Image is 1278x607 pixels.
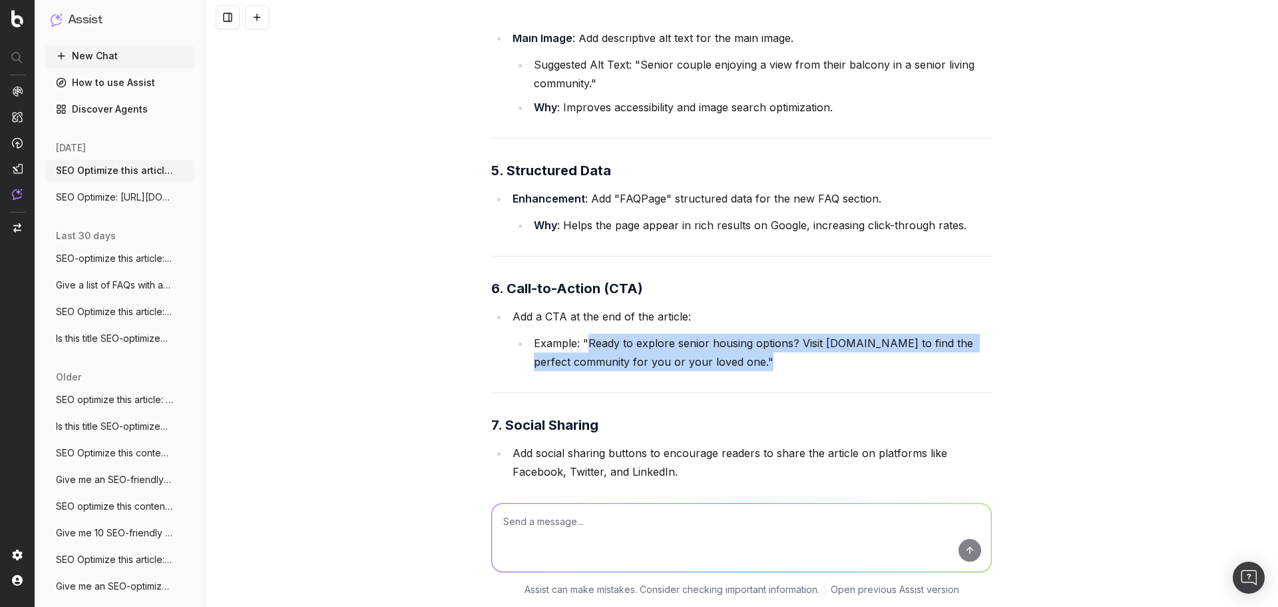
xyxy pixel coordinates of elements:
span: SEO Optimize this content: [URL]. [56,446,173,460]
li: : Improves accessibility and image search optimization. [530,98,992,117]
p: Assist can make mistakes. Consider checking important information. [525,583,819,596]
span: last 30 days [56,229,116,243]
img: Studio [12,163,23,174]
button: New Chat [45,45,194,67]
li: Add a CTA at the end of the article: [509,307,992,371]
img: Intelligence [12,111,23,123]
img: Analytics [12,86,23,97]
button: Is this title SEO-optimized? What is Co [45,328,194,349]
button: SEO Optimize this article: [URL]. [45,301,194,322]
li: Suggested Alt Text: "Senior couple enjoying a view from their balcony in a senior living community." [530,55,992,93]
button: SEO-optimize this article: [URL]. [45,248,194,269]
button: SEO optimize this content: [URL]. [45,496,194,517]
li: : Helps the page appear in rich results on Google, increasing click-through rates. [530,216,992,235]
span: older [56,370,81,384]
button: Is this title SEO-optimized? What Landl [45,416,194,437]
a: Discover Agents [45,99,194,120]
span: SEO Optimize this article: [URL]. [56,164,173,177]
span: Is this title SEO-optimized? What Landl [56,420,173,433]
button: Give me an SEO-friendly title that repla [45,469,194,490]
img: Assist [51,13,63,26]
span: Give me an SEO-optimized title for this: [56,580,173,593]
button: SEO Optimize: [URL][DOMAIN_NAME] [45,187,194,208]
span: Give a list of FAQs with answers regardi [56,279,173,292]
span: SEO-optimize this article: [URL]. [56,252,173,265]
a: How to use Assist [45,72,194,93]
img: Switch project [13,223,21,233]
img: My account [12,575,23,586]
button: SEO Optimize this article: [URL]. [45,160,194,181]
span: SEO Optimize this article: [URL]. [56,305,173,318]
strong: 6. Call-to-Action (CTA) [491,281,643,297]
span: SEO Optimize this article: [URL]. [56,553,173,566]
button: Give a list of FAQs with answers regardi [45,275,194,296]
li: : Add "FAQPage" structured data for the new FAQ section. [509,189,992,235]
img: Activation [12,137,23,149]
strong: Why [534,101,557,114]
span: [DATE] [56,141,86,155]
strong: Why [534,219,557,232]
a: Open previous Assist version [831,583,959,596]
li: Example: "Ready to explore senior housing options? Visit [DOMAIN_NAME] to find the perfect commun... [530,334,992,371]
img: Setting [12,550,23,560]
img: Botify logo [11,10,23,27]
strong: Main Image [513,31,572,45]
button: Give me an SEO-optimized title for this: [45,576,194,597]
strong: 7. Social Sharing [491,417,598,433]
li: : Add descriptive alt text for the main image. [509,29,992,117]
span: Give me an SEO-friendly title that repla [56,473,173,486]
button: Give me 10 SEO-friendly alternatives to [45,522,194,544]
h1: Assist [68,11,103,29]
li: Add social sharing buttons to encourage readers to share the article on platforms like Facebook, ... [509,444,992,481]
button: Assist [51,11,189,29]
span: Give me 10 SEO-friendly alternatives to [56,526,173,540]
strong: 5. Structured Data [491,163,611,179]
button: SEO Optimize this content: [URL]. [45,442,194,464]
span: SEO optimize this article: [URL]. [56,393,173,406]
button: SEO optimize this article: [URL]. [45,389,194,410]
button: SEO Optimize this article: [URL]. [45,549,194,570]
span: SEO optimize this content: [URL]. [56,500,173,513]
span: SEO Optimize: [URL][DOMAIN_NAME] [56,191,173,204]
img: Assist [12,189,23,200]
strong: Enhancement [513,192,585,205]
span: Is this title SEO-optimized? What is Co [56,332,173,345]
div: Open Intercom Messenger [1233,562,1265,594]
